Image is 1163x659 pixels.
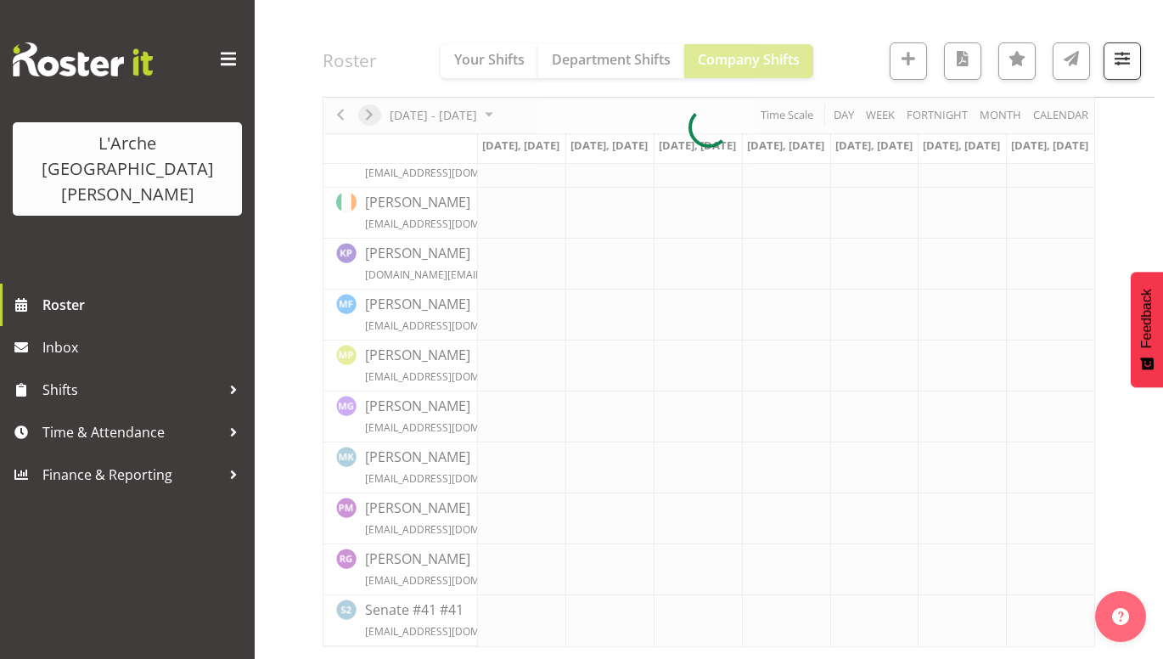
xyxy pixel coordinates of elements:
[42,292,246,318] span: Roster
[42,462,221,487] span: Finance & Reporting
[30,131,225,207] div: L'Arche [GEOGRAPHIC_DATA][PERSON_NAME]
[1131,272,1163,387] button: Feedback - Show survey
[1104,42,1141,80] button: Filter Shifts
[42,420,221,445] span: Time & Attendance
[1112,608,1129,625] img: help-xxl-2.png
[42,377,221,403] span: Shifts
[42,335,246,360] span: Inbox
[13,42,153,76] img: Rosterit website logo
[1139,289,1155,348] span: Feedback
